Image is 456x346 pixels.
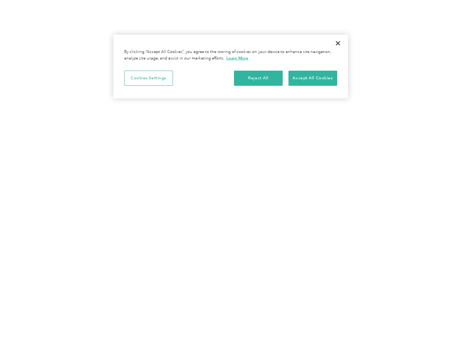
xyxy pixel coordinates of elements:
button: Reject All [234,71,283,86]
div: Privacy [113,35,348,98]
div: By clicking “Accept All Cookies”, you agree to the storing of cookies on your device to enhance s... [124,49,337,62]
button: Cookies Settings [124,71,173,86]
button: Accept All Cookies [288,71,337,86]
a: More information about your privacy, opens in a new tab [226,56,248,61]
button: Close [330,35,346,51]
div: Cookie banner [113,35,348,98]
